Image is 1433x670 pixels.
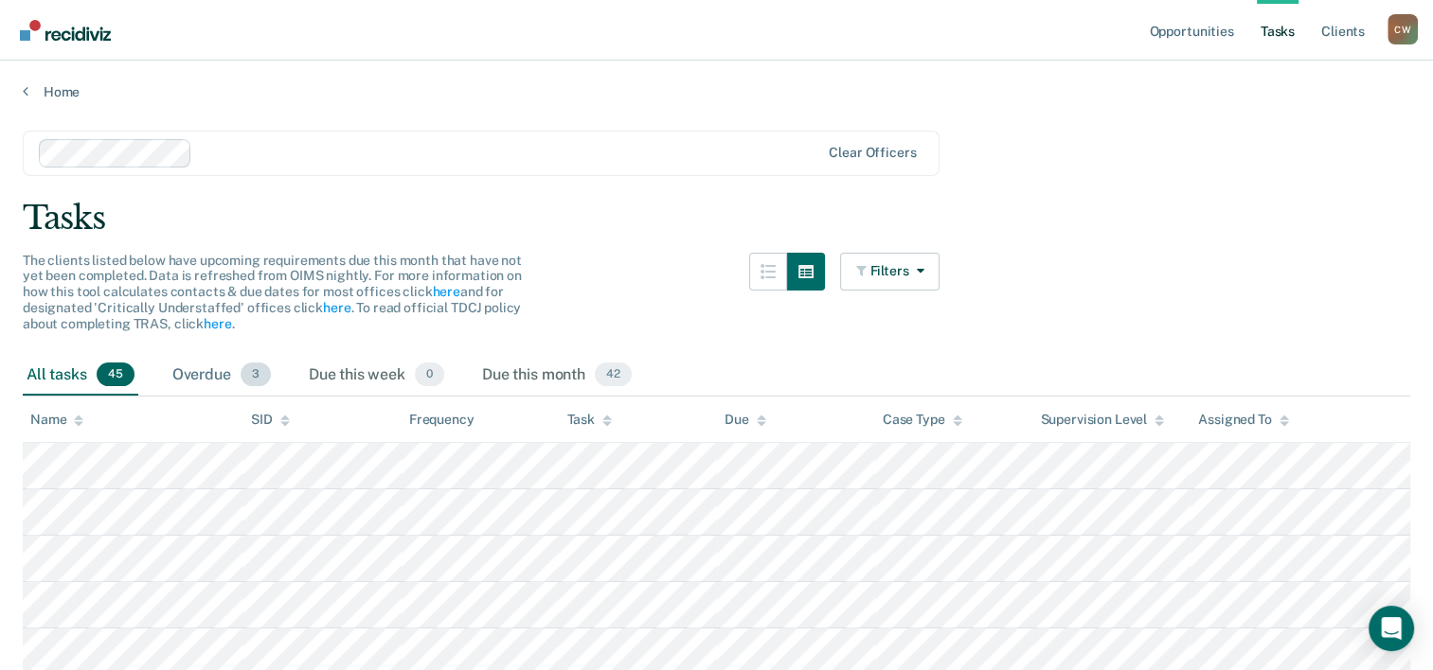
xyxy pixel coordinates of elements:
[23,253,522,331] span: The clients listed below have upcoming requirements due this month that have not yet been complet...
[30,412,83,428] div: Name
[829,145,916,161] div: Clear officers
[883,412,962,428] div: Case Type
[840,253,940,291] button: Filters
[1369,606,1414,651] div: Open Intercom Messenger
[241,362,271,387] span: 3
[415,362,444,387] span: 0
[478,355,636,397] div: Due this month42
[169,355,275,397] div: Overdue3
[323,300,350,315] a: here
[432,284,459,299] a: here
[1388,14,1418,44] div: C W
[409,412,475,428] div: Frequency
[725,412,766,428] div: Due
[251,412,290,428] div: SID
[305,355,448,397] div: Due this week0
[23,355,138,397] div: All tasks45
[23,83,1410,100] a: Home
[23,199,1410,238] div: Tasks
[1198,412,1288,428] div: Assigned To
[595,362,632,387] span: 42
[20,20,111,41] img: Recidiviz
[97,362,134,387] span: 45
[204,316,231,331] a: here
[1040,412,1164,428] div: Supervision Level
[1388,14,1418,44] button: Profile dropdown button
[566,412,611,428] div: Task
